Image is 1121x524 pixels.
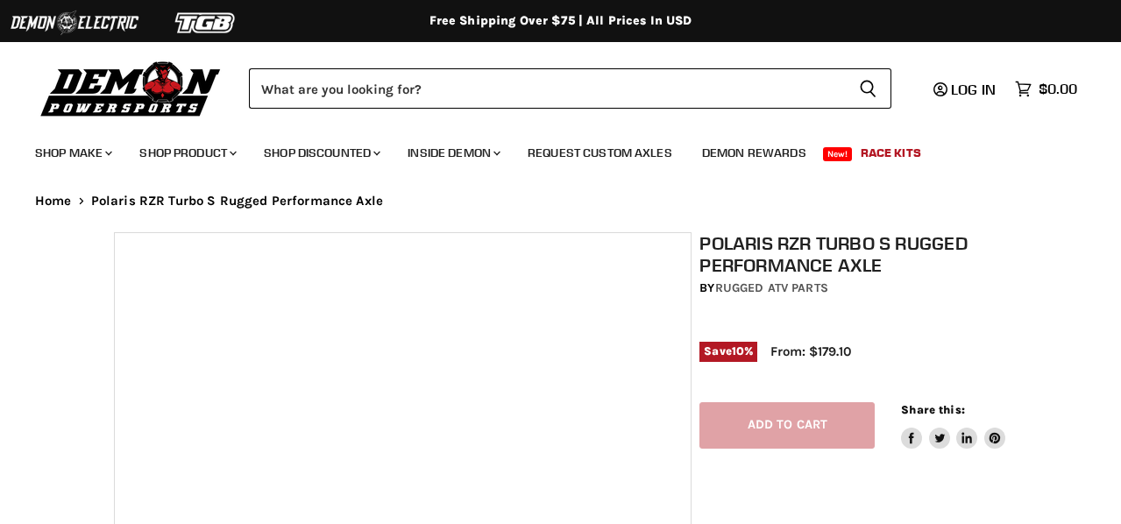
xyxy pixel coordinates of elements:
a: Inside Demon [394,135,511,171]
img: Demon Electric Logo 2 [9,6,140,39]
span: Log in [951,81,996,98]
span: Save % [699,342,757,361]
form: Product [249,68,891,109]
span: Share this: [901,403,964,416]
a: Request Custom Axles [514,135,685,171]
a: Home [35,194,72,209]
input: Search [249,68,845,109]
h1: Polaris RZR Turbo S Rugged Performance Axle [699,232,1015,276]
a: Shop Make [22,135,123,171]
a: $0.00 [1006,76,1086,102]
a: Shop Discounted [251,135,391,171]
img: Demon Powersports [35,57,227,119]
span: $0.00 [1039,81,1077,97]
img: TGB Logo 2 [140,6,272,39]
button: Search [845,68,891,109]
a: Race Kits [848,135,934,171]
span: New! [823,147,853,161]
span: From: $179.10 [770,343,851,359]
a: Demon Rewards [689,135,819,171]
a: Log in [926,81,1006,97]
ul: Main menu [22,128,1073,171]
aside: Share this: [901,402,1005,449]
a: Rugged ATV Parts [715,280,828,295]
span: Polaris RZR Turbo S Rugged Performance Axle [91,194,383,209]
span: 10 [732,344,744,358]
a: Shop Product [126,135,247,171]
div: by [699,279,1015,298]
